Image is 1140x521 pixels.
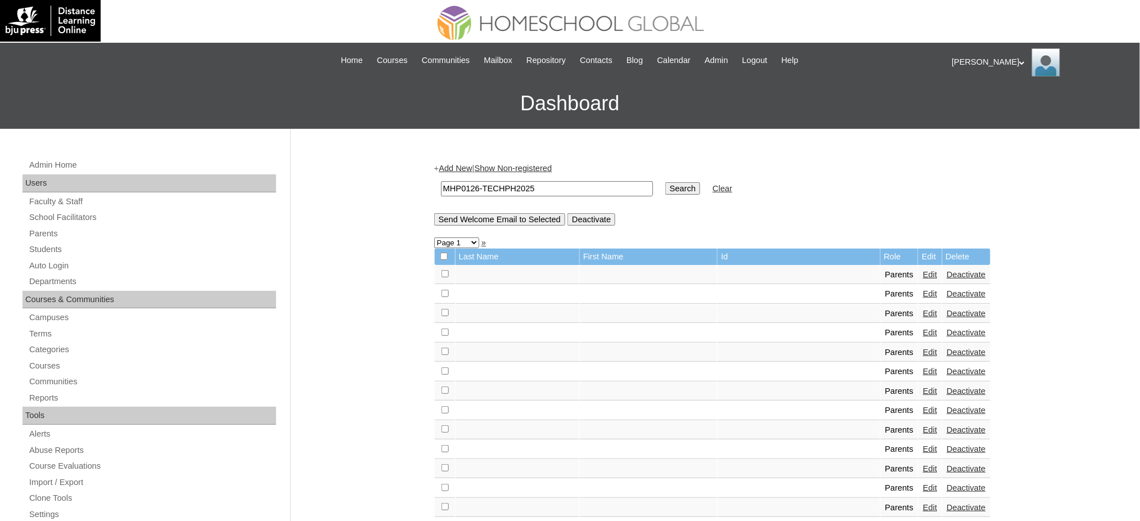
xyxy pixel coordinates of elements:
a: Deactivate [947,387,986,396]
td: Parents [881,421,918,440]
span: Contacts [580,54,612,67]
a: Edit [923,289,937,298]
a: Alerts [28,427,276,441]
td: Parents [881,498,918,518]
a: Students [28,242,276,257]
a: Deactivate [947,406,986,415]
a: Deactivate [947,483,986,492]
span: Blog [627,54,643,67]
a: » [481,238,486,247]
span: Courses [377,54,408,67]
td: Last Name [456,249,579,265]
a: Deactivate [947,425,986,434]
a: Reports [28,391,276,405]
img: Ariane Ebuen [1032,48,1060,77]
td: Parents [881,324,918,343]
a: Deactivate [947,367,986,376]
a: Show Non-registered [475,164,552,173]
td: Parents [881,479,918,498]
a: Mailbox [479,54,519,67]
a: Admin Home [28,158,276,172]
a: Clone Tools [28,491,276,505]
a: Edit [923,406,937,415]
td: Parents [881,401,918,420]
td: Parents [881,460,918,479]
a: Logout [737,54,773,67]
span: Repository [526,54,566,67]
a: Add New [439,164,472,173]
a: Edit [923,503,937,512]
td: Parents [881,304,918,324]
a: Categories [28,343,276,357]
a: Home [335,54,368,67]
td: Parents [881,382,918,401]
a: Import / Export [28,475,276,489]
a: Faculty & Staff [28,195,276,209]
div: + | [434,163,991,225]
a: Abuse Reports [28,443,276,457]
span: Admin [705,54,728,67]
td: Id [718,249,880,265]
a: Communities [28,375,276,389]
a: Edit [923,367,937,376]
a: Auto Login [28,259,276,273]
a: Departments [28,275,276,289]
td: Parents [881,266,918,285]
span: Calendar [657,54,691,67]
a: Terms [28,327,276,341]
input: Deactivate [567,213,615,226]
a: Edit [923,387,937,396]
a: Deactivate [947,444,986,453]
a: Edit [923,348,937,357]
a: Clear [713,184,732,193]
a: Calendar [652,54,696,67]
a: Admin [699,54,734,67]
a: Edit [923,270,937,279]
div: Tools [22,407,276,425]
input: Search [441,181,653,196]
td: Edit [918,249,941,265]
a: Deactivate [947,289,986,298]
td: Role [881,249,918,265]
h3: Dashboard [6,78,1134,129]
td: Parents [881,343,918,362]
span: Home [341,54,363,67]
a: Course Evaluations [28,459,276,473]
a: Courses [28,359,276,373]
a: Blog [621,54,648,67]
a: Edit [923,425,937,434]
a: Contacts [574,54,618,67]
td: Delete [943,249,990,265]
a: Deactivate [947,503,986,512]
td: Parents [881,440,918,459]
a: Deactivate [947,464,986,473]
a: School Facilitators [28,210,276,224]
a: Edit [923,464,937,473]
a: Courses [371,54,413,67]
a: Help [776,54,804,67]
img: logo-white.png [6,6,95,36]
span: Communities [422,54,470,67]
input: Search [665,182,700,195]
a: Deactivate [947,270,986,279]
a: Deactivate [947,328,986,337]
a: Deactivate [947,348,986,357]
td: Parents [881,285,918,304]
a: Campuses [28,311,276,325]
a: Communities [416,54,476,67]
input: Send Welcome Email to Selected [434,213,565,226]
a: Edit [923,309,937,318]
a: Edit [923,483,937,492]
a: Parents [28,227,276,241]
div: [PERSON_NAME] [952,48,1129,77]
span: Logout [742,54,768,67]
td: First Name [580,249,717,265]
a: Edit [923,328,937,337]
div: Courses & Communities [22,291,276,309]
a: Edit [923,444,937,453]
td: Parents [881,362,918,381]
a: Deactivate [947,309,986,318]
div: Users [22,174,276,192]
span: Help [782,54,799,67]
a: Repository [521,54,571,67]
